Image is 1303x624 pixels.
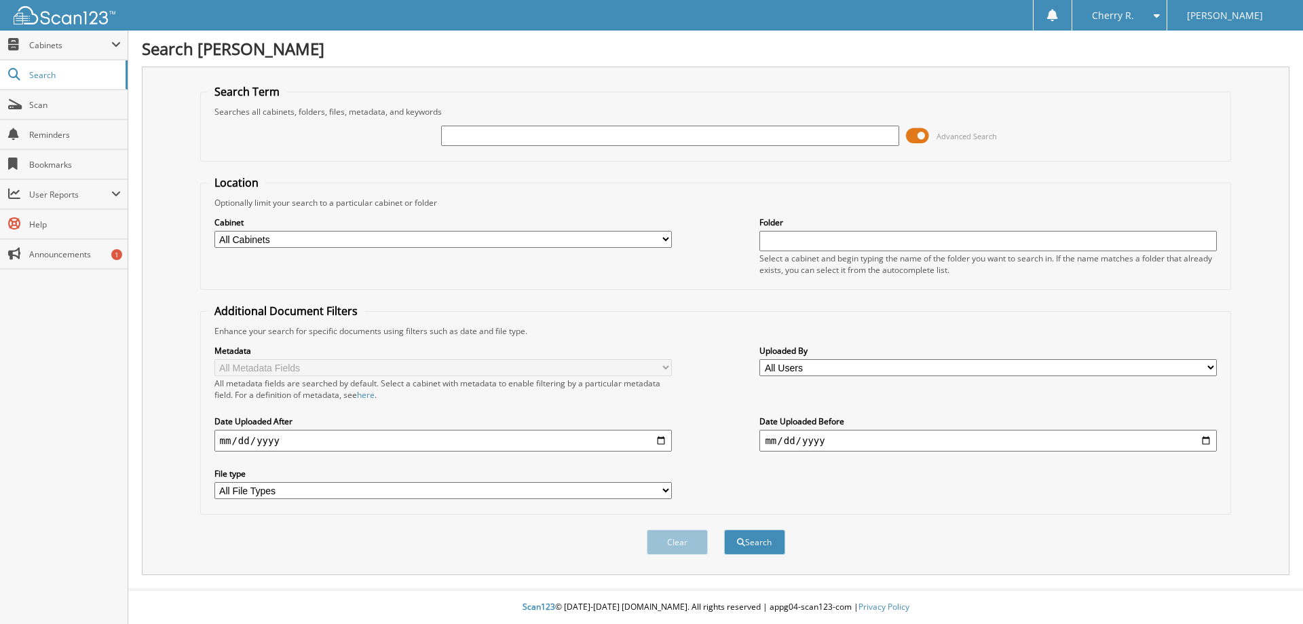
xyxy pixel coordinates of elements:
input: end [759,430,1217,452]
div: 1 [111,249,122,260]
span: Announcements [29,249,121,260]
legend: Search Term [208,84,286,99]
label: Cabinet [214,217,672,228]
label: Metadata [214,345,672,356]
label: Date Uploaded Before [759,416,1217,427]
span: Cabinets [29,39,111,51]
label: File type [214,468,672,479]
span: Scan123 [523,601,555,612]
span: User Reports [29,189,111,200]
div: Searches all cabinets, folders, files, metadata, and keywords [208,106,1224,117]
span: Cherry R. [1092,12,1134,20]
span: Reminders [29,129,121,141]
span: Bookmarks [29,159,121,170]
div: © [DATE]-[DATE] [DOMAIN_NAME]. All rights reserved | appg04-scan123-com | [128,591,1303,624]
div: Optionally limit your search to a particular cabinet or folder [208,197,1224,208]
span: Scan [29,99,121,111]
span: Advanced Search [937,131,997,141]
img: scan123-logo-white.svg [14,6,115,24]
a: here [357,389,375,401]
span: [PERSON_NAME] [1187,12,1263,20]
legend: Additional Document Filters [208,304,364,318]
div: Select a cabinet and begin typing the name of the folder you want to search in. If the name match... [759,253,1217,276]
button: Clear [647,530,708,555]
input: start [214,430,672,452]
label: Date Uploaded After [214,416,672,427]
legend: Location [208,175,265,190]
h1: Search [PERSON_NAME] [142,37,1289,60]
div: All metadata fields are searched by default. Select a cabinet with metadata to enable filtering b... [214,378,672,401]
span: Search [29,69,119,81]
label: Uploaded By [759,345,1217,356]
span: Help [29,219,121,230]
button: Search [724,530,785,555]
a: Privacy Policy [858,601,909,612]
label: Folder [759,217,1217,228]
div: Enhance your search for specific documents using filters such as date and file type. [208,325,1224,337]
